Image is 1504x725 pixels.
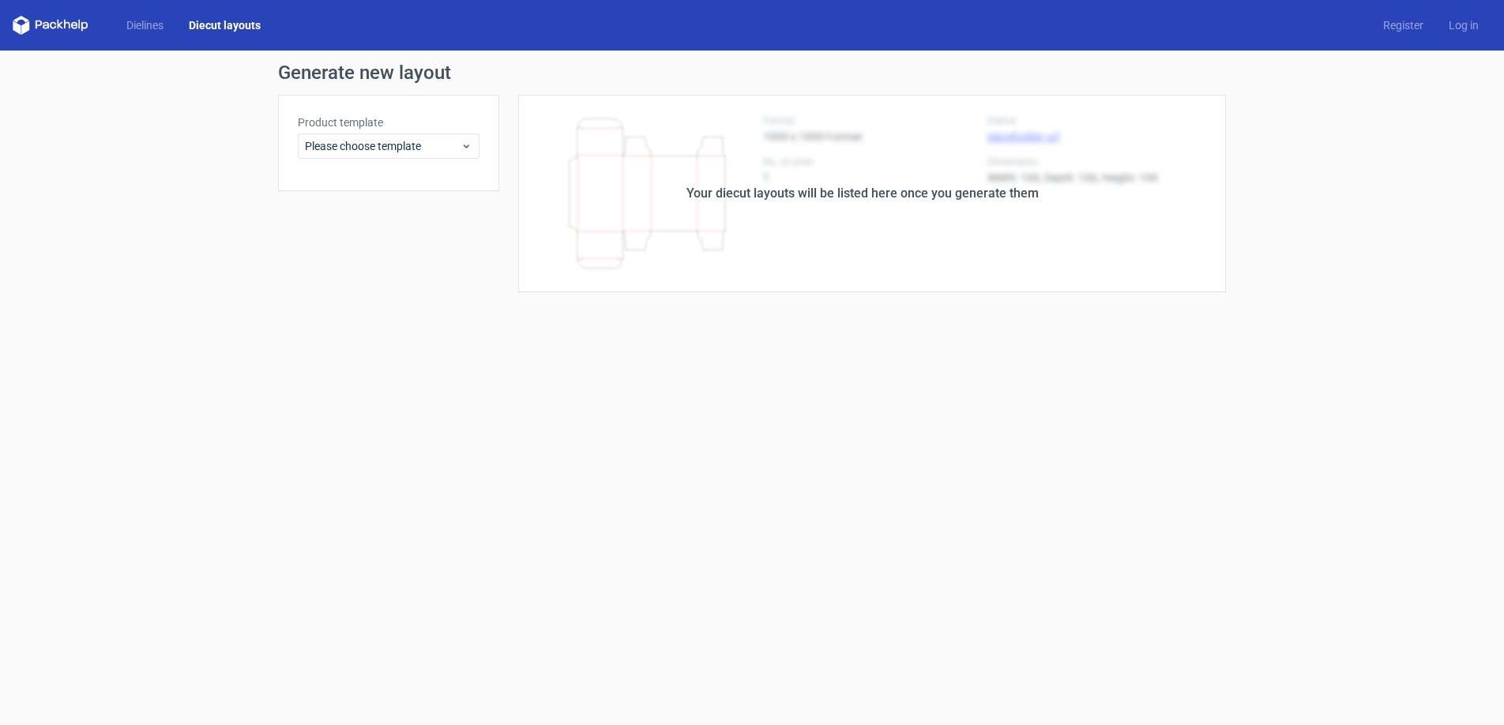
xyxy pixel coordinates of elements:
[298,115,479,130] label: Product template
[278,63,1226,82] h1: Generate new layout
[1436,17,1491,33] a: Log in
[176,17,273,33] a: Diecut layouts
[686,184,1039,203] div: Your diecut layouts will be listed here once you generate them
[305,138,461,154] span: Please choose template
[1371,17,1436,33] a: Register
[114,17,176,33] a: Dielines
